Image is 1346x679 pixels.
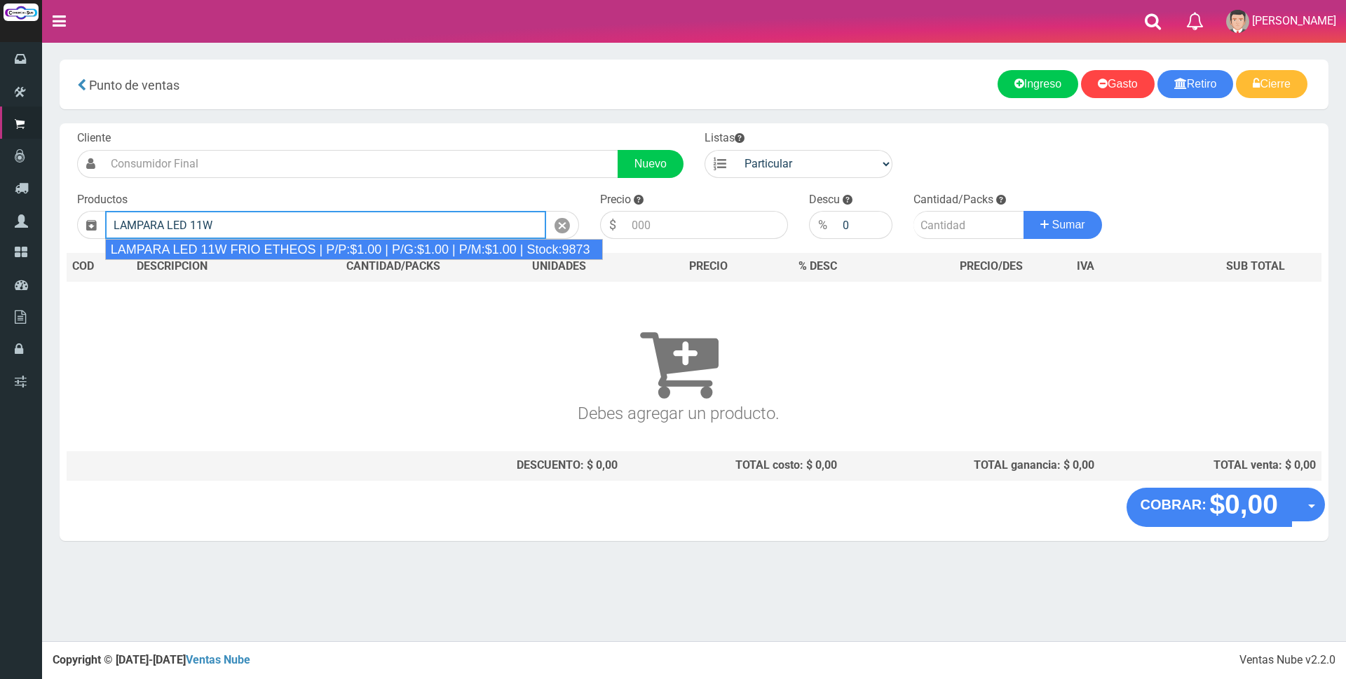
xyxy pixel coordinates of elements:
span: Punto de ventas [89,78,179,92]
label: Precio [600,192,631,208]
span: PRECIO [689,259,728,275]
label: Listas [705,130,745,146]
span: CRIPCION [157,259,208,273]
strong: $0,00 [1209,489,1278,519]
th: CANTIDAD/PACKS [291,253,496,281]
h3: Debes agregar un producto. [72,301,1285,423]
input: Consumidor Final [104,150,618,178]
div: % [809,211,836,239]
input: Cantidad [913,211,1024,239]
label: Productos [77,192,128,208]
div: LAMPARA LED 11W FRIO ETHEOS | P/P:$1.00 | P/G:$1.00 | P/M:$1.00 | Stock:9873 [105,239,604,260]
button: COBRAR: $0,00 [1127,488,1293,527]
label: Cliente [77,130,111,146]
strong: Copyright © [DATE]-[DATE] [53,653,250,666]
img: Logo grande [4,4,39,21]
span: % DESC [798,259,837,273]
div: DESCUENTO: $ 0,00 [297,458,618,474]
img: User Image [1226,10,1249,33]
span: PRECIO/DES [960,259,1023,273]
button: Sumar [1024,211,1102,239]
input: Introduzca el nombre del producto [105,211,546,239]
a: Gasto [1081,70,1155,98]
a: Cierre [1236,70,1307,98]
th: COD [67,253,131,281]
span: IVA [1077,259,1094,273]
a: Retiro [1157,70,1234,98]
div: Ventas Nube v2.2.0 [1239,652,1335,668]
strong: COBRAR: [1141,497,1206,512]
a: Ingreso [998,70,1078,98]
a: Nuevo [618,150,684,178]
div: TOTAL costo: $ 0,00 [629,458,838,474]
label: Descu [809,192,840,208]
span: SUB TOTAL [1226,259,1285,275]
span: [PERSON_NAME] [1252,14,1336,27]
div: $ [600,211,625,239]
input: 000 [625,211,788,239]
span: Sumar [1052,219,1085,231]
a: Ventas Nube [186,653,250,666]
div: TOTAL ganancia: $ 0,00 [848,458,1094,474]
th: DES [131,253,291,281]
input: 000 [836,211,892,239]
th: UNIDADES [496,253,623,281]
label: Cantidad/Packs [913,192,993,208]
div: TOTAL venta: $ 0,00 [1106,458,1316,474]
